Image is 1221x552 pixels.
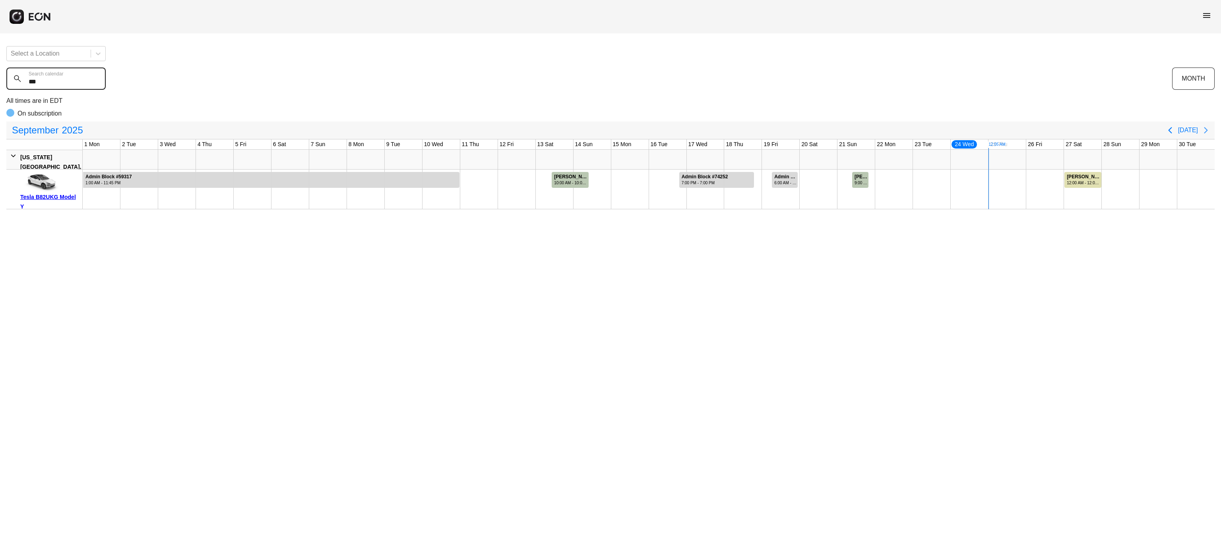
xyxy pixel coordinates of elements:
label: Search calendar [29,71,63,77]
div: 28 Sun [1102,139,1122,149]
div: 1:00 AM - 11:45 PM [85,180,132,186]
div: 26 Fri [1026,139,1044,149]
div: 12:00 AM - 12:00 AM [1067,180,1101,186]
span: September [10,122,60,138]
div: 21 Sun [837,139,858,149]
div: 7 Sun [309,139,327,149]
div: 11 Thu [460,139,481,149]
div: 29 Mon [1140,139,1161,149]
div: 9:00 AM - 8:00 PM [855,180,868,186]
button: Next page [1198,122,1214,138]
div: 24 Wed [951,139,978,149]
div: 12 Fri [498,139,516,149]
div: 2 Tue [120,139,138,149]
div: [PERSON_NAME] #70421 [554,174,588,180]
div: Tesla B82UKG Model Y [20,192,79,211]
div: 15 Mon [611,139,633,149]
div: 10:00 AM - 10:00 AM [554,180,588,186]
div: 25 Thu [988,139,1009,149]
button: September2025 [7,122,88,138]
div: 6:00 AM - 11:00 PM [774,180,797,186]
span: menu [1202,11,1211,20]
div: 5 Fri [234,139,248,149]
div: Rented for 1 days by Andre Wallace Current status is verified [1064,170,1102,188]
div: 22 Mon [875,139,897,149]
div: 14 Sun [574,139,594,149]
div: 19 Fri [762,139,779,149]
button: [DATE] [1178,123,1198,137]
div: 16 Tue [649,139,669,149]
button: Previous page [1162,122,1178,138]
p: On subscription [17,109,62,118]
div: 13 Sat [536,139,555,149]
div: 20 Sat [800,139,819,149]
div: 6 Sat [271,139,288,149]
div: 17 Wed [687,139,709,149]
button: MONTH [1172,68,1215,90]
div: 23 Tue [913,139,933,149]
p: All times are in EDT [6,96,1215,106]
img: car [20,172,60,192]
div: Rented for 103 days by Admin Block Current status is rental [83,170,460,188]
div: Admin Block #74621 [774,174,797,180]
div: [PERSON_NAME] #74763 [855,174,868,180]
div: 3 Wed [158,139,177,149]
div: 27 Sat [1064,139,1083,149]
div: Admin Block #59317 [85,174,132,180]
div: [US_STATE][GEOGRAPHIC_DATA], [GEOGRAPHIC_DATA] [20,152,81,181]
div: [PERSON_NAME] #74998 [1067,174,1101,180]
div: 8 Mon [347,139,366,149]
div: 1 Mon [83,139,101,149]
div: Rented for 1 days by Naveen Kumar Current status is completed [551,170,589,188]
div: Rented for 1 days by Admin Block Current status is rental [771,170,798,188]
div: 9 Tue [385,139,402,149]
div: 4 Thu [196,139,213,149]
div: 30 Tue [1177,139,1198,149]
div: Admin Block #74252 [682,174,728,180]
div: 7:00 PM - 7:00 PM [682,180,728,186]
div: 18 Thu [724,139,744,149]
div: Rented for 1 days by MINJIE LIU Current status is completed [852,170,869,188]
span: 2025 [60,122,84,138]
div: Rented for 2 days by Admin Block Current status is rental [679,170,754,188]
div: 10 Wed [423,139,445,149]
